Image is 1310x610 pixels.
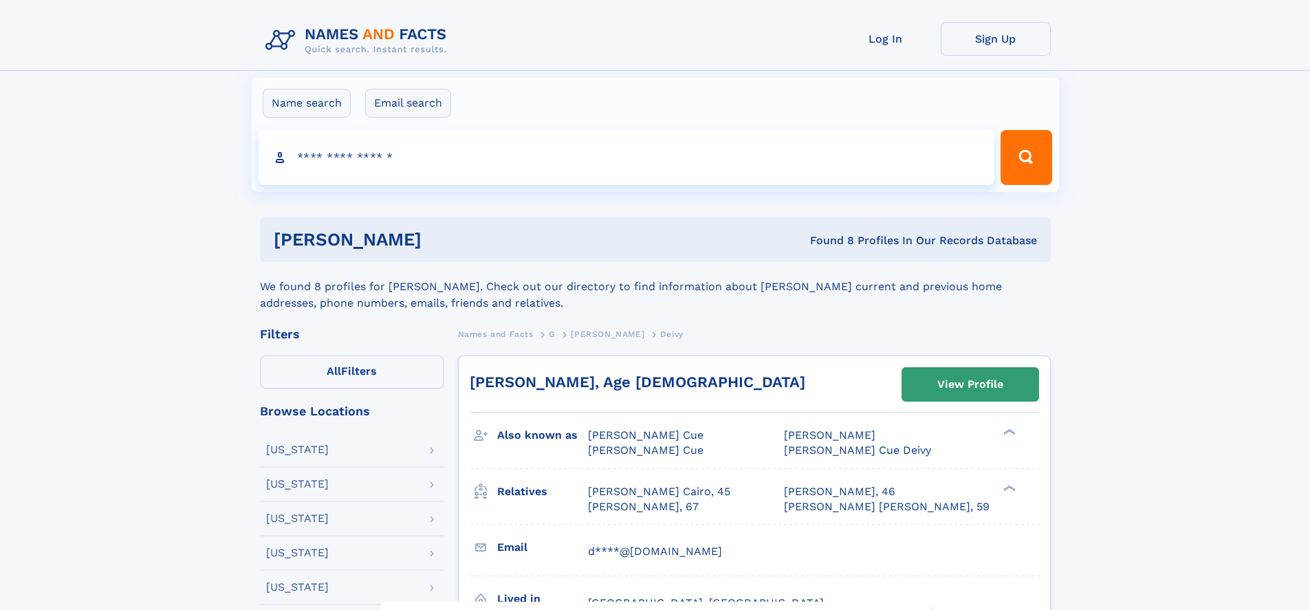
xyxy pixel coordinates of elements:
[458,325,534,342] a: Names and Facts
[365,89,451,118] label: Email search
[263,89,351,118] label: Name search
[902,368,1038,401] a: View Profile
[266,479,329,490] div: [US_STATE]
[266,513,329,524] div: [US_STATE]
[588,484,730,499] a: [PERSON_NAME] Cairo, 45
[588,596,824,609] span: [GEOGRAPHIC_DATA], [GEOGRAPHIC_DATA]
[260,356,444,389] label: Filters
[1000,428,1016,437] div: ❯
[260,405,444,417] div: Browse Locations
[588,444,703,457] span: [PERSON_NAME] Cue
[571,325,644,342] a: [PERSON_NAME]
[327,364,341,378] span: All
[266,582,329,593] div: [US_STATE]
[1000,483,1016,492] div: ❯
[259,130,995,185] input: search input
[941,22,1051,56] a: Sign Up
[266,444,329,455] div: [US_STATE]
[260,328,444,340] div: Filters
[831,22,941,56] a: Log In
[549,325,556,342] a: G
[588,428,703,442] span: [PERSON_NAME] Cue
[571,329,644,339] span: [PERSON_NAME]
[274,231,616,248] h1: [PERSON_NAME]
[260,262,1051,312] div: We found 8 profiles for [PERSON_NAME]. Check out our directory to find information about [PERSON_...
[784,428,875,442] span: [PERSON_NAME]
[470,373,805,391] a: [PERSON_NAME], Age [DEMOGRAPHIC_DATA]
[615,233,1037,248] div: Found 8 Profiles In Our Records Database
[497,536,588,559] h3: Email
[784,484,895,499] a: [PERSON_NAME], 46
[937,369,1003,400] div: View Profile
[497,424,588,447] h3: Also known as
[660,329,684,339] span: Deivy
[260,22,458,59] img: Logo Names and Facts
[1001,130,1051,185] button: Search Button
[784,444,931,457] span: [PERSON_NAME] Cue Deivy
[588,499,699,514] a: [PERSON_NAME], 67
[266,547,329,558] div: [US_STATE]
[497,480,588,503] h3: Relatives
[784,499,990,514] a: [PERSON_NAME] [PERSON_NAME], 59
[549,329,556,339] span: G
